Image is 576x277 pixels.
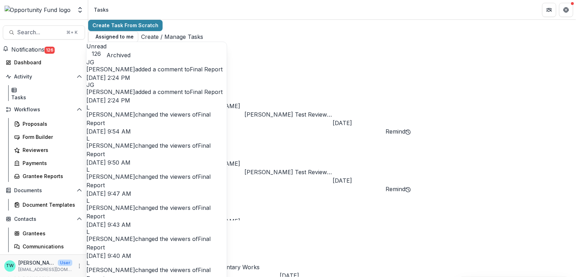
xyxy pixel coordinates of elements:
div: Proposals [23,120,79,128]
a: Create / Manage Tasks [141,33,203,41]
div: Entity [88,237,576,246]
div: Communications [23,243,79,250]
span: [PERSON_NAME] [86,142,135,149]
a: Final Report [86,204,211,220]
button: Unread [86,42,107,57]
div: Related Proposal [88,76,576,85]
span: [PERSON_NAME] [86,88,135,95]
div: Grantee Reports [23,172,79,180]
div: Lucy [86,229,227,235]
a: Final Report [86,173,211,189]
p: changed the viewers of [86,204,227,220]
p: changed the viewers of [86,110,227,127]
a: Document Templates [11,199,85,211]
a: Final Report [86,142,211,158]
div: Jake Goodman [86,82,227,88]
a: Final Report [190,88,223,95]
button: Notifications126 [3,45,55,54]
span: Workflows [14,107,74,113]
div: Lucy [86,136,227,141]
button: Open Contacts [3,213,85,225]
div: Task [88,59,576,68]
div: Due Date [88,246,576,254]
div: Lucy [86,105,227,110]
a: Final Report [190,66,223,73]
a: Communications [11,241,85,252]
span: Notifications [11,46,44,53]
p: User [58,260,72,266]
div: Task Assignee [88,68,576,76]
button: Archived [107,51,131,59]
p: [PERSON_NAME] [18,259,55,266]
span: Search... [17,29,62,36]
a: Dashboard [3,57,85,68]
a: Grantees [11,228,85,239]
span: [PERSON_NAME] [86,66,135,73]
button: Partners [542,3,556,17]
span: Activity [14,74,74,80]
div: Tasks [11,94,26,101]
a: [PERSON_NAME] Test Reviewers [244,111,335,118]
p: [DATE] 9:47 AM [86,189,227,198]
button: Open Documents [3,185,85,196]
span: Documents [14,188,74,194]
div: Document Templates [23,201,79,208]
span: [PERSON_NAME] [86,111,135,118]
div: Grantees [23,230,79,237]
a: Final Report [86,111,211,126]
div: [DATE] [333,176,386,185]
button: Add to friends [405,185,411,193]
div: Lucy [86,167,227,172]
button: Remind [386,127,405,136]
p: added a comment to [86,88,227,96]
div: Jake Goodman [86,59,227,65]
div: Ti Wilhelm [6,264,14,268]
span: 126 [44,47,55,54]
p: [DATE] 9:54 AM [86,127,227,136]
span: Contacts [14,216,74,222]
span: [PERSON_NAME] [86,266,135,273]
a: Grantee Reports [11,170,85,182]
button: More [75,262,84,270]
button: Add to friends [405,127,411,136]
div: Form Builder [23,133,79,141]
button: Remind [386,185,405,193]
a: Tasks [11,85,26,101]
p: [DATE] 9:43 AM [86,220,227,229]
span: 126 [86,51,107,57]
button: Open Activity [3,71,85,82]
div: Task [88,229,576,237]
p: [EMAIL_ADDRESS][DOMAIN_NAME] [18,266,72,273]
button: Search... [3,25,85,40]
p: changed the viewers of [86,141,227,158]
div: Dashboard [14,59,79,66]
span: [PERSON_NAME] [86,204,135,211]
div: [DATE] [333,119,386,127]
button: Assigned to me [88,31,138,42]
div: Due Date [88,85,576,93]
p: changed the viewers of [86,235,227,252]
div: Lucy [86,198,227,204]
div: Payments [23,159,79,167]
a: Create Task From Scratch [88,20,163,31]
a: Final Report [86,235,211,251]
button: Open Workflows [3,104,85,115]
p: [DATE] 2:24 PM [86,96,227,105]
a: Proposals [11,118,85,130]
div: Lucy [86,260,227,266]
div: Reviewers [23,146,79,154]
div: Tasks [94,6,109,13]
nav: breadcrumb [91,5,111,15]
button: Open entity switcher [75,3,85,17]
p: [DATE] 9:50 AM [86,158,227,167]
